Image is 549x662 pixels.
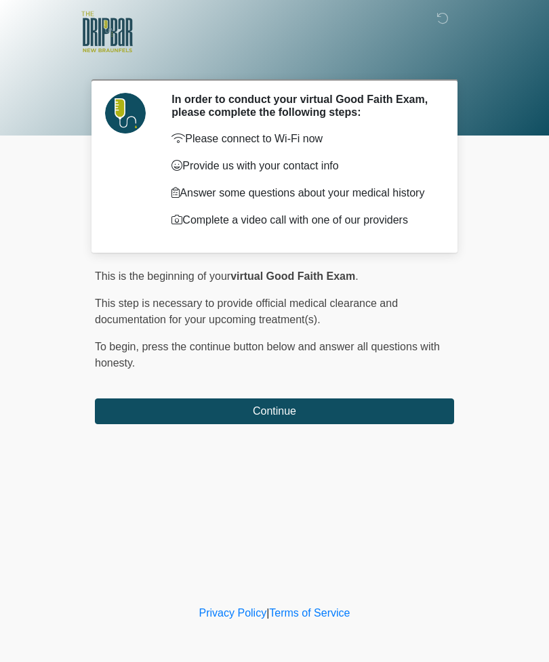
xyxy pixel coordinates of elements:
[95,270,230,282] span: This is the beginning of your
[171,185,434,201] p: Answer some questions about your medical history
[95,398,454,424] button: Continue
[81,10,133,54] img: The DRIPBaR - New Braunfels Logo
[171,158,434,174] p: Provide us with your contact info
[199,607,267,619] a: Privacy Policy
[95,297,398,325] span: This step is necessary to provide official medical clearance and documentation for your upcoming ...
[95,341,142,352] span: To begin,
[105,93,146,133] img: Agent Avatar
[171,93,434,119] h2: In order to conduct your virtual Good Faith Exam, please complete the following steps:
[171,212,434,228] p: Complete a video call with one of our providers
[95,341,440,369] span: press the continue button below and answer all questions with honesty.
[355,270,358,282] span: .
[230,270,355,282] strong: virtual Good Faith Exam
[171,131,434,147] p: Please connect to Wi-Fi now
[266,607,269,619] a: |
[269,607,350,619] a: Terms of Service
